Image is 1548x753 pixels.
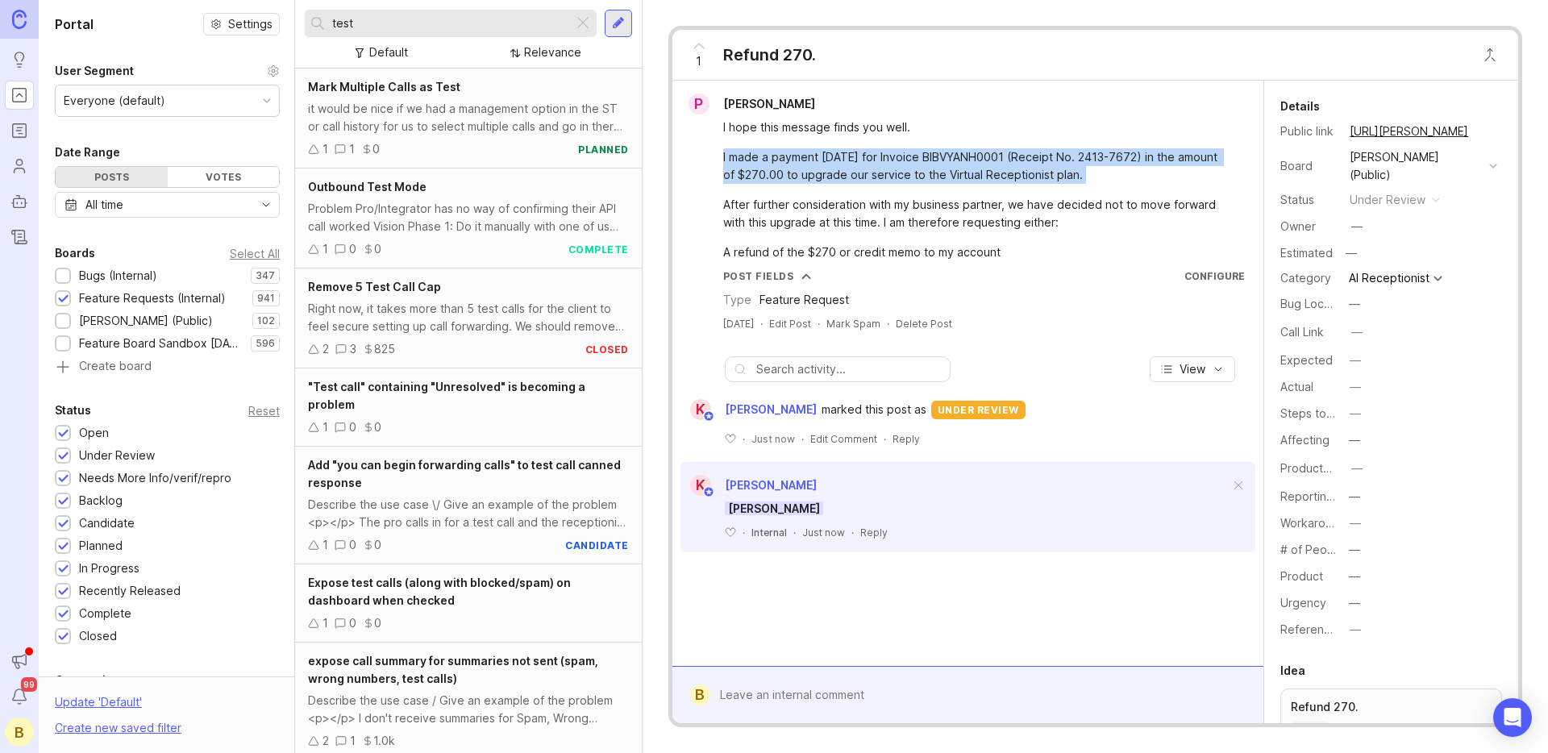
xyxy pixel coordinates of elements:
button: Post Fields [723,269,812,283]
a: Mark Multiple Calls as Testit would be nice if we had a management option in the ST or call histo... [295,69,642,168]
div: · [743,526,745,539]
img: Canny Home [12,10,27,28]
div: 0 [349,614,356,632]
div: Everyone (default) [64,92,165,110]
div: · [884,432,886,446]
div: Backlog [79,492,123,510]
div: — [1349,295,1360,313]
div: — [1351,460,1363,477]
input: Search... [332,15,567,32]
div: Select All [230,249,280,258]
div: · [760,317,763,331]
svg: toggle icon [253,198,279,211]
div: Describe the use case / Give an example of the problem <p></p> I don't receive summaries for Spam... [308,692,629,727]
div: Reply [860,526,888,539]
div: Open [79,424,109,442]
label: # of People Affected [1280,543,1395,556]
a: Refund 270. [1280,689,1502,748]
a: Outbound Test ModeProblem Pro/Integrator has no way of confirming their API call worked Vision Ph... [295,168,642,268]
div: After further consideration with my business partner, we have decided not to move forward with th... [723,196,1231,231]
div: Idea [1280,661,1305,680]
div: · [851,526,854,539]
div: 0 [349,240,356,258]
div: K [690,399,711,420]
button: Close button [1474,39,1506,71]
div: Bugs (Internal) [79,267,157,285]
label: Actual [1280,380,1313,393]
span: View [1180,361,1205,377]
div: — [1351,218,1363,235]
div: 1 [350,732,356,750]
a: Configure [1184,270,1245,282]
label: Call Link [1280,325,1324,339]
div: 825 [374,340,395,358]
label: Reference(s) [1280,622,1352,636]
div: Candidate [79,514,135,532]
a: Add "you can begin forwarding calls" to test call canned responseDescribe the use case \/ Give an... [295,447,642,564]
span: [PERSON_NAME] [723,97,815,110]
a: Roadmaps [5,116,34,145]
div: [PERSON_NAME] (Public) [79,312,213,330]
p: 596 [256,337,275,350]
span: Outbound Test Mode [308,180,427,193]
a: Ideas [5,45,34,74]
div: Edit Comment [810,432,877,446]
label: Product [1280,569,1323,583]
div: 1 [349,140,355,158]
button: Workaround [1345,513,1366,534]
div: In Progress [79,560,139,577]
span: Expose test calls (along with blocked/spam) on dashboard when checked [308,576,571,607]
div: 1 [322,418,328,436]
div: · [887,317,889,331]
div: Describe the use case \/ Give an example of the problem <p></p> The pro calls in for a test call ... [308,496,629,531]
div: Recently Released [79,582,181,600]
label: Expected [1280,353,1333,367]
div: — [1350,621,1361,639]
div: 1.0k [373,732,395,750]
a: Settings [203,13,280,35]
div: Refund 270. [723,44,816,66]
a: "Test call" containing "Unresolved" is becoming a problem100 [295,368,642,447]
a: Users [5,152,34,181]
div: Reset [248,406,280,415]
div: — [1350,378,1361,396]
span: [PERSON_NAME] [725,501,823,515]
div: candidate [565,539,629,552]
div: — [1350,514,1361,532]
div: 2 [322,340,329,358]
a: Portal [5,81,34,110]
div: Delete Post [896,317,952,331]
div: — [1351,323,1363,341]
div: · [743,432,745,446]
div: Under Review [79,447,155,464]
div: Owner [1280,218,1337,235]
input: Search activity... [756,360,942,378]
div: 0 [372,140,380,158]
label: Reporting Team [1280,489,1367,503]
span: Remove 5 Test Call Cap [308,280,441,293]
button: Actual [1345,376,1366,397]
div: Closed [79,627,117,645]
div: Feature Request [759,291,849,309]
label: Steps to Reproduce [1280,406,1390,420]
span: [PERSON_NAME] [725,401,817,418]
div: — [1349,594,1360,612]
div: Reply [893,432,920,446]
div: Edit Post [769,317,811,331]
button: Notifications [5,682,34,711]
span: expose call summary for summaries not sent (spam, wrong numbers, test calls) [308,654,598,685]
div: — [1349,488,1360,505]
a: P[PERSON_NAME] [679,94,828,114]
a: Changelog [5,223,34,252]
div: B [5,718,34,747]
img: member badge [702,486,714,498]
div: Update ' Default ' [55,693,142,719]
span: marked this post as [822,401,926,418]
div: Posts [56,167,168,187]
div: it would be nice if we had a management option in the ST or call history for us to select multipl... [308,100,629,135]
button: Expected [1345,350,1366,371]
div: closed [585,343,629,356]
div: Type [723,291,751,309]
div: Board [1280,157,1337,175]
div: 0 [349,536,356,554]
